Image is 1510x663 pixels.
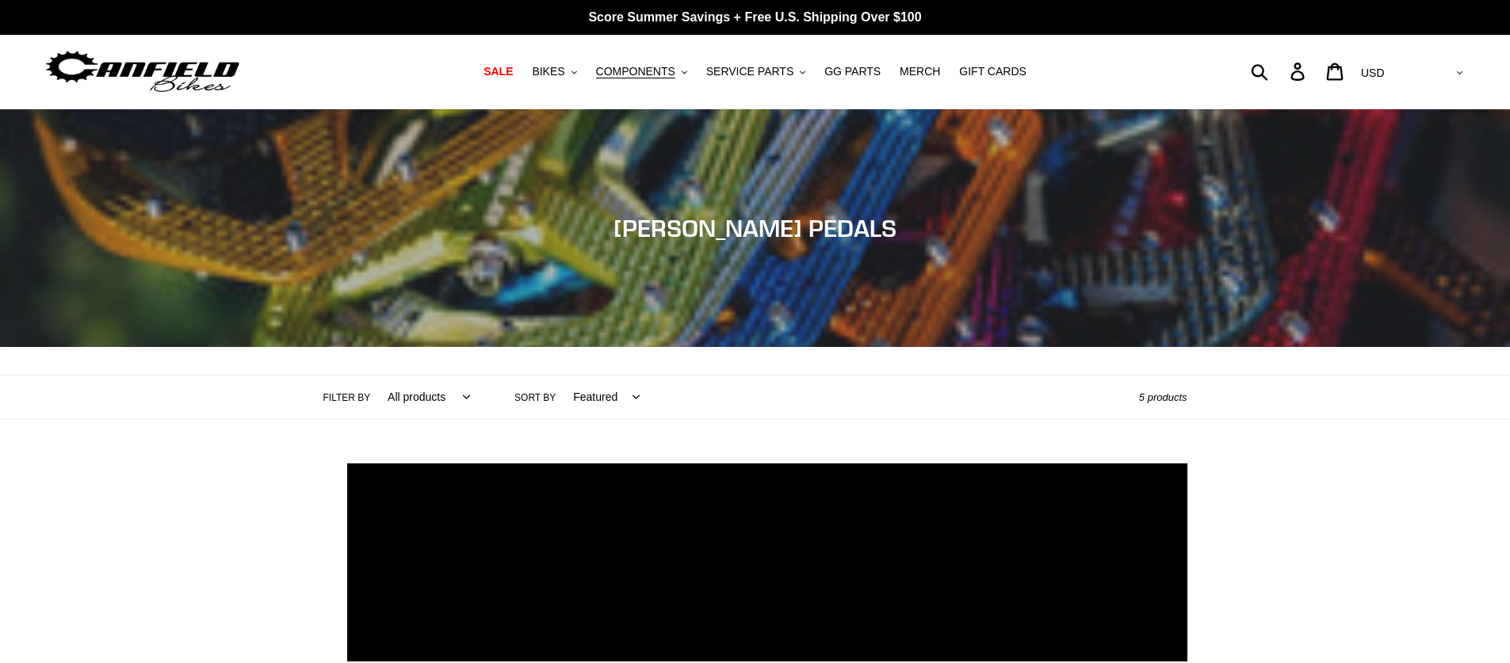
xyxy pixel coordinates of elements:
img: Canfield Bikes [44,47,242,97]
button: COMPONENTS [588,61,695,82]
span: [PERSON_NAME] PEDALS [614,214,896,242]
input: Search [1260,54,1300,89]
span: 5 products [1139,391,1187,403]
span: BIKES [532,65,564,78]
a: SALE [476,61,521,82]
button: BIKES [524,61,584,82]
span: SALE [484,65,513,78]
a: GG PARTS [816,61,889,82]
label: Sort by [514,391,556,405]
button: SERVICE PARTS [698,61,813,82]
a: MERCH [892,61,948,82]
a: GIFT CARDS [951,61,1034,82]
span: MERCH [900,65,940,78]
span: COMPONENTS [596,65,675,78]
span: GIFT CARDS [959,65,1026,78]
span: GG PARTS [824,65,881,78]
label: Filter by [323,391,371,405]
span: SERVICE PARTS [706,65,793,78]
